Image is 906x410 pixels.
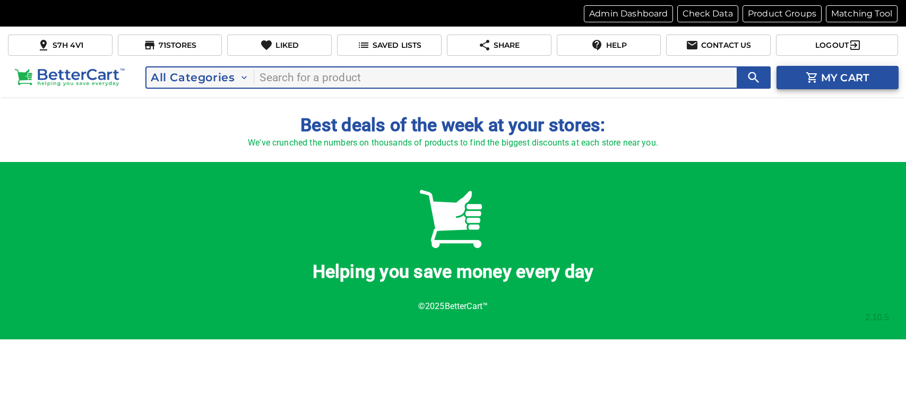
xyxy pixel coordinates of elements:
span: All Categories [151,71,247,84]
div: 2.10.5 [17,313,889,322]
p: Share [491,40,520,51]
button: Contact us [666,35,771,56]
button: Help [557,35,661,56]
p: Help [603,40,627,51]
p: My cart [818,70,869,86]
p: Contact us [698,40,751,51]
p: Liked [273,40,299,51]
p: © 2025 BetterCart™ [17,300,889,313]
button: Admin Dashboard [584,5,673,22]
button: Saved Lists [337,35,442,56]
button: Liked [227,35,332,56]
p: Product Groups [748,7,816,20]
p: 71 Stores [156,40,197,51]
button: Matching Tool [826,5,898,22]
p: Check Data [683,7,733,20]
img: BC-Logo.png [11,65,128,90]
button: cart [776,66,899,89]
p: Matching Tool [831,7,892,20]
button: S7H 4V1 [8,35,113,56]
h4: Helping you save money every day [17,261,889,283]
button: 71Stores [118,35,222,56]
button: search [740,64,768,92]
button: Share [447,35,551,56]
button: Product Groups [743,5,822,22]
input: search [260,67,770,88]
button: All Categories [146,68,252,87]
button: Logout [776,35,898,56]
p: Logout [813,40,849,51]
img: Better-Cart-Logo-just-cart-square-500pxwhite-1-300x300.png [413,179,493,259]
p: Admin Dashboard [589,7,668,20]
p: S7H 4V1 [50,40,83,51]
button: Check Data [677,5,738,22]
p: Saved Lists [370,40,421,51]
